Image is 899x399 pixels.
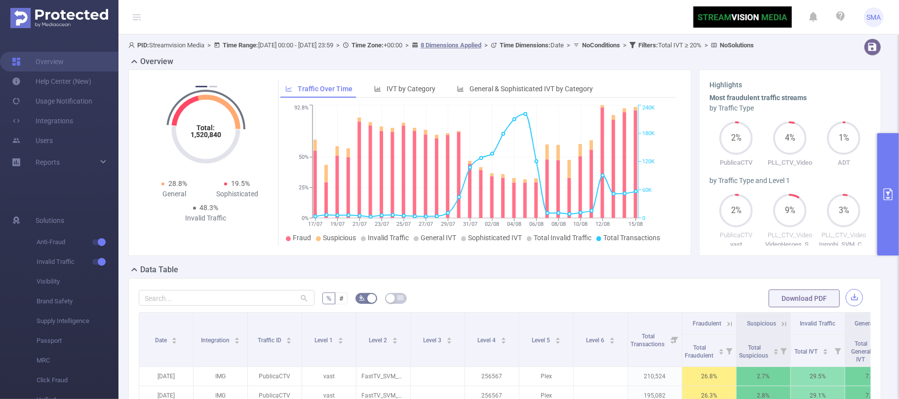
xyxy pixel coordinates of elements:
[642,215,645,221] tspan: 0
[206,189,269,199] div: Sophisticated
[356,367,410,386] p: FastTV_SVM_P_CTV_$5_Human_WL_July
[763,158,817,168] p: PLL_CTV_Video
[795,348,820,355] span: Total IVT
[709,240,763,250] p: vast
[258,337,283,344] span: Traffic ID
[457,85,464,92] i: icon: bar-chart
[196,124,215,132] tspan: Total:
[500,41,564,49] span: Date
[201,337,231,344] span: Integration
[603,234,660,242] span: Total Transactions
[235,336,240,339] i: icon: caret-up
[722,335,736,366] i: Filter menu
[845,367,899,386] p: 7.8%
[338,336,344,342] div: Sort
[369,337,389,344] span: Level 2
[709,176,871,186] div: by Traffic Type and Level 1
[769,290,840,307] button: Download PDF
[12,91,92,111] a: Usage Notification
[485,221,500,227] tspan: 02/08
[718,347,724,353] div: Sort
[642,159,655,165] tspan: 120K
[823,347,828,350] i: icon: caret-up
[392,336,397,339] i: icon: caret-up
[465,367,519,386] p: 256567
[37,291,118,311] span: Brand Safety
[773,347,779,350] i: icon: caret-up
[36,158,60,166] span: Reports
[402,41,412,49] span: >
[609,336,615,339] i: icon: caret-up
[827,134,860,142] span: 1%
[530,221,544,227] tspan: 06/08
[168,180,187,187] span: 28.8%
[827,207,860,215] span: 3%
[642,187,652,193] tspan: 60K
[209,86,217,87] button: 2
[739,344,770,359] span: Total Suspicious
[555,336,561,342] div: Sort
[693,320,721,327] span: Fraudulent
[855,320,885,327] span: General IVT
[204,41,214,49] span: >
[586,337,606,344] span: Level 6
[709,230,763,240] p: PublicaCTV
[763,230,817,240] p: PLL_CTV_Video
[128,41,754,49] span: Streamvision Media [DATE] 00:00 - [DATE] 23:59 +00:00
[852,340,871,363] span: Total General IVT
[352,221,367,227] tspan: 21/07
[867,7,881,27] span: SMA
[463,221,477,227] tspan: 31/07
[200,204,219,212] span: 48.3%
[419,221,433,227] tspan: 27/07
[720,41,754,49] b: No Solutions
[10,8,108,28] img: Protected Media
[191,131,221,139] tspan: 1,520,840
[582,41,620,49] b: No Conditions
[709,94,807,102] b: Most fraudulent traffic streams
[37,232,118,252] span: Anti-Fraud
[747,320,776,327] span: Suspicious
[519,367,573,386] p: Plex
[685,344,715,359] span: Total Fraudulent
[468,234,522,242] span: Sophisticated IVT
[719,134,753,142] span: 2%
[629,221,643,227] tspan: 15/08
[446,336,452,342] div: Sort
[532,337,551,344] span: Level 5
[137,41,149,49] b: PID:
[638,41,702,49] span: Total IVT ≥ 20%
[12,72,91,91] a: Help Center (New)
[642,130,655,137] tspan: 180K
[800,320,836,327] span: Invalid Traffic
[37,370,118,390] span: Click Fraud
[299,154,309,161] tspan: 50%
[791,367,845,386] p: 29.5%
[248,367,302,386] p: PublicaCTV
[286,336,292,339] i: icon: caret-up
[194,367,247,386] p: IMG
[368,234,409,242] span: Invalid Traffic
[309,221,323,227] tspan: 17/07
[286,340,292,343] i: icon: caret-down
[534,234,591,242] span: Total Invalid Traffic
[37,311,118,331] span: Supply Intelligence
[822,347,828,353] div: Sort
[323,234,356,242] span: Suspicious
[139,367,193,386] p: [DATE]
[555,340,560,343] i: icon: caret-down
[359,295,365,301] i: icon: bg-colors
[574,221,588,227] tspan: 10/08
[286,336,292,342] div: Sort
[155,337,168,344] span: Date
[12,111,73,131] a: Integrations
[333,41,343,49] span: >
[773,351,779,354] i: icon: caret-down
[139,290,314,306] input: Search...
[831,335,845,366] i: Filter menu
[501,336,507,342] div: Sort
[374,85,381,92] i: icon: bar-chart
[773,347,779,353] div: Sort
[338,336,343,339] i: icon: caret-up
[37,331,118,351] span: Passport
